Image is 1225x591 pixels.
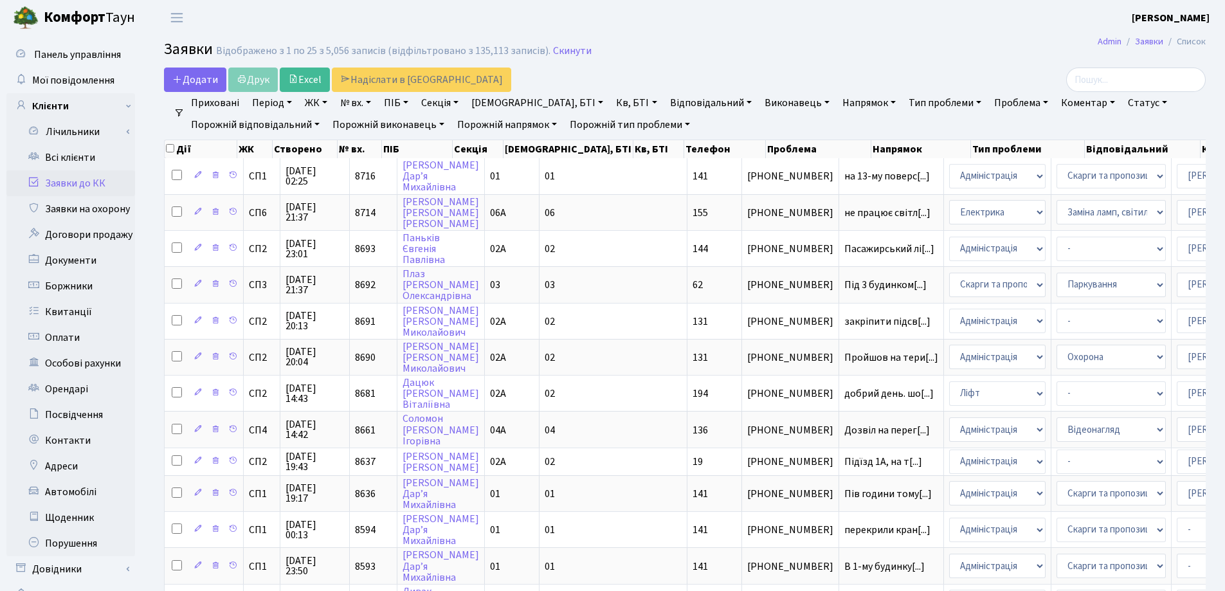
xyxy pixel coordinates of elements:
span: 02 [545,455,555,469]
button: Переключити навігацію [161,7,193,28]
span: 02А [490,455,506,469]
a: Заявки [1135,35,1163,48]
span: 01 [545,559,555,574]
span: 19 [693,455,703,469]
a: Кв, БТІ [611,92,662,114]
a: [PERSON_NAME][PERSON_NAME] [403,450,479,475]
span: СП1 [249,525,275,535]
a: Напрямок [837,92,901,114]
th: ЖК [237,140,273,158]
span: [PHONE_NUMBER] [747,171,833,181]
th: Тип проблеми [971,140,1085,158]
span: 8594 [355,523,376,537]
span: 8691 [355,314,376,329]
a: Приховані [186,92,244,114]
a: Порожній виконавець [327,114,449,136]
a: ЖК [300,92,332,114]
a: Проблема [989,92,1053,114]
span: 155 [693,206,708,220]
a: Коментар [1056,92,1120,114]
span: В 1-му будинку[...] [844,559,925,574]
span: [PHONE_NUMBER] [747,457,833,467]
span: 8714 [355,206,376,220]
a: Клієнти [6,93,135,119]
span: 02 [545,242,555,256]
span: 8637 [355,455,376,469]
span: добрий день. шо[...] [844,386,934,401]
img: logo.png [13,5,39,31]
span: Пройшов на тери[...] [844,350,938,365]
span: [PHONE_NUMBER] [747,244,833,254]
a: Заявки на охорону [6,196,135,222]
span: Під 3 будинком[...] [844,278,927,292]
span: [DATE] 00:13 [286,520,344,540]
span: Таун [44,7,135,29]
span: 01 [490,487,500,501]
span: Заявки [164,38,213,60]
span: 04 [545,423,555,437]
span: 141 [693,487,708,501]
th: Напрямок [871,140,972,158]
a: Автомобілі [6,479,135,505]
a: Дацюк[PERSON_NAME]Віталіївна [403,376,479,412]
span: 01 [490,523,500,537]
a: [PERSON_NAME]Дар’яМихайлівна [403,158,479,194]
a: Секція [416,92,464,114]
a: Щоденник [6,505,135,531]
span: Пасажирський лі[...] [844,242,934,256]
span: [PHONE_NUMBER] [747,489,833,499]
span: [PHONE_NUMBER] [747,208,833,218]
span: [DATE] 02:25 [286,166,344,186]
a: Довідники [6,556,135,582]
a: [PERSON_NAME][PERSON_NAME][PERSON_NAME] [403,195,479,231]
a: Панель управління [6,42,135,68]
a: Особові рахунки [6,350,135,376]
a: Період [247,92,297,114]
span: 03 [490,278,500,292]
a: [PERSON_NAME]Дар’яМихайлівна [403,476,479,512]
span: [PHONE_NUMBER] [747,525,833,535]
span: [DATE] 20:13 [286,311,344,331]
span: 141 [693,169,708,183]
span: СП2 [249,352,275,363]
span: 03 [545,278,555,292]
span: 02А [490,386,506,401]
a: ПаньківЄвгеніяПавлівна [403,231,445,267]
span: 8661 [355,423,376,437]
span: [PHONE_NUMBER] [747,280,833,290]
a: [DEMOGRAPHIC_DATA], БТІ [466,92,608,114]
span: 01 [490,559,500,574]
a: Адреси [6,453,135,479]
span: 02 [545,386,555,401]
a: Квитанції [6,299,135,325]
th: [DEMOGRAPHIC_DATA], БТІ [504,140,633,158]
span: 141 [693,559,708,574]
span: 8593 [355,559,376,574]
span: Підїзд 1А, на т[...] [844,455,922,469]
a: [PERSON_NAME]Дар’яМихайлівна [403,549,479,585]
nav: breadcrumb [1078,28,1225,55]
a: [PERSON_NAME][PERSON_NAME]Миколайович [403,304,479,340]
b: [PERSON_NAME] [1132,11,1210,25]
span: 131 [693,314,708,329]
span: 8716 [355,169,376,183]
span: СП2 [249,244,275,254]
th: № вх. [338,140,383,158]
div: Відображено з 1 по 25 з 5,056 записів (відфільтровано з 135,113 записів). [216,45,550,57]
th: ПІБ [382,140,453,158]
span: не працює світл[...] [844,206,930,220]
span: 8636 [355,487,376,501]
span: 06А [490,206,506,220]
span: [PHONE_NUMBER] [747,561,833,572]
span: 01 [545,487,555,501]
input: Пошук... [1066,68,1206,92]
span: 04А [490,423,506,437]
a: [PERSON_NAME][PERSON_NAME]Миколайович [403,340,479,376]
span: 01 [490,169,500,183]
th: Відповідальний [1085,140,1201,158]
a: ПІБ [379,92,413,114]
span: Пів години тому[...] [844,487,932,501]
span: СП2 [249,388,275,399]
a: Відповідальний [665,92,757,114]
span: Мої повідомлення [32,73,114,87]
